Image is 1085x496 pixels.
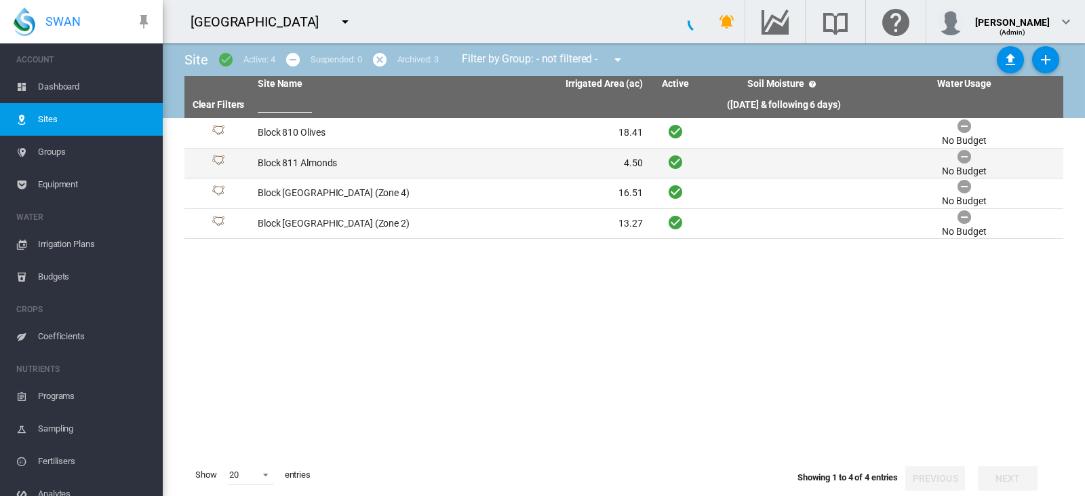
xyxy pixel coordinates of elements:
div: Site Id: 18587 [190,155,247,171]
span: ACCOUNT [16,49,152,71]
img: 1.svg [210,155,226,171]
div: Active: 4 [243,54,275,66]
md-icon: icon-chevron-down [1058,14,1074,30]
md-icon: icon-pin [136,14,152,30]
span: Showing 1 to 4 of 4 entries [797,472,898,482]
div: 20 [229,470,239,480]
md-icon: Click here for help [880,14,912,30]
span: Programs [38,380,152,413]
div: No Budget [942,134,986,148]
div: Site Id: 18589 [190,185,247,202]
span: CROPS [16,299,152,320]
th: Soil Moisture [703,76,865,92]
img: 1.svg [210,125,226,141]
td: Block 811 Almonds [252,149,450,178]
div: No Budget [942,165,986,178]
span: Site [184,52,208,68]
button: Add New Site, define start date [1032,46,1059,73]
button: Sites Bulk Import [997,46,1024,73]
span: WATER [16,206,152,228]
td: 18.41 [450,118,648,148]
div: Site Id: 10839 [190,125,247,141]
div: Archived: 3 [397,54,439,66]
th: ([DATE] & following 6 days) [703,92,865,118]
span: Irrigation Plans [38,228,152,261]
md-icon: icon-cancel [372,52,388,68]
tr: Site Id: 18589 Block [GEOGRAPHIC_DATA] (Zone 4) 16.51 No Budget [184,178,1063,209]
tr: Site Id: 18587 Block 811 Almonds 4.50 No Budget [184,149,1063,179]
th: Water Usage [865,76,1063,92]
button: icon-menu-down [604,46,631,73]
button: Next [978,466,1038,491]
a: Clear Filters [193,99,245,110]
img: 1.svg [210,185,226,202]
button: icon-menu-down [332,8,359,35]
button: icon-bell-ring [713,8,741,35]
span: Groups [38,136,152,168]
span: Budgets [38,261,152,293]
div: Suspended: 0 [311,54,362,66]
tr: Site Id: 18596 Block [GEOGRAPHIC_DATA] (Zone 2) 13.27 No Budget [184,209,1063,240]
div: [PERSON_NAME] [975,10,1050,24]
div: No Budget [942,225,986,239]
tr: Site Id: 10839 Block 810 Olives 18.41 No Budget [184,118,1063,149]
md-icon: icon-menu-down [610,52,626,68]
img: SWAN-Landscape-Logo-Colour-drop.png [14,7,35,36]
th: Site Name [252,76,450,92]
img: profile.jpg [937,8,964,35]
md-icon: icon-plus [1038,52,1054,68]
button: Previous [905,466,965,491]
div: [GEOGRAPHIC_DATA] [191,12,331,31]
span: Coefficients [38,320,152,353]
td: Block 810 Olives [252,118,450,148]
span: SWAN [45,13,81,30]
span: Fertilisers [38,445,152,478]
md-icon: icon-checkbox-marked-circle [218,52,234,68]
md-icon: Search the knowledge base [819,14,852,30]
div: Filter by Group: - not filtered - [452,46,635,73]
span: Show [190,463,222,487]
md-icon: Go to the Data Hub [759,14,791,30]
span: Equipment [38,168,152,201]
td: Block [GEOGRAPHIC_DATA] (Zone 2) [252,209,450,239]
span: (Admin) [1000,28,1026,36]
md-icon: icon-menu-down [337,14,353,30]
td: Block [GEOGRAPHIC_DATA] (Zone 4) [252,178,450,208]
div: Site Id: 18596 [190,216,247,232]
span: Sites [38,103,152,136]
td: 16.51 [450,178,648,208]
th: Active [648,76,703,92]
div: No Budget [942,195,986,208]
span: entries [279,463,316,487]
td: 4.50 [450,149,648,178]
span: Sampling [38,413,152,445]
md-icon: icon-upload [1002,52,1019,68]
md-icon: icon-minus-circle [285,52,301,68]
span: NUTRIENTS [16,358,152,380]
th: Irrigated Area (ac) [450,76,648,92]
td: 13.27 [450,209,648,239]
img: 1.svg [210,216,226,232]
md-icon: icon-help-circle [804,76,821,92]
md-icon: icon-bell-ring [719,14,735,30]
span: Dashboard [38,71,152,103]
